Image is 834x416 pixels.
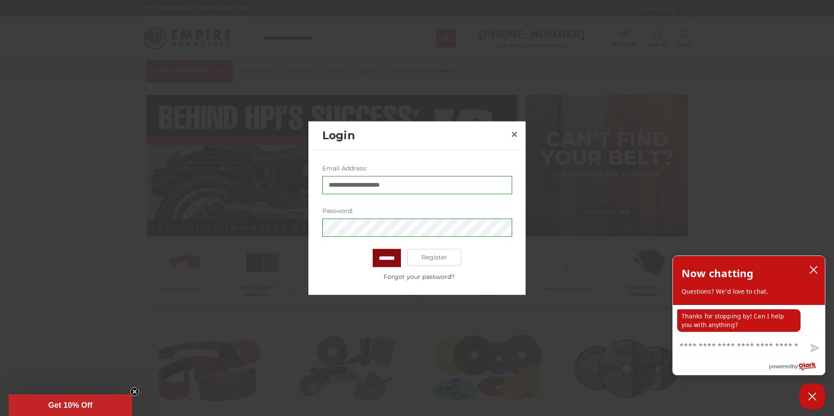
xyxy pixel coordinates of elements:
[799,383,825,409] button: Close Chatbox
[510,126,518,143] span: ×
[803,338,825,358] button: Send message
[48,401,93,409] span: Get 10% Off
[682,287,816,296] p: Questions? We'd love to chat.
[807,263,821,276] button: close chatbox
[507,128,521,141] a: Close
[673,305,825,335] div: chat
[407,249,462,266] a: Register
[769,361,791,372] span: powered
[130,387,139,396] button: Close teaser
[9,394,132,416] div: Get 10% OffClose teaser
[677,309,801,332] p: Thanks for stopping by! Can I help you with anything?
[322,164,512,173] label: Email Address:
[792,361,798,372] span: by
[322,127,507,144] h2: Login
[322,206,512,215] label: Password:
[327,272,512,281] a: Forgot your password?
[672,255,825,375] div: olark chatbox
[682,265,753,282] h2: Now chatting
[769,359,825,375] a: Powered by Olark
